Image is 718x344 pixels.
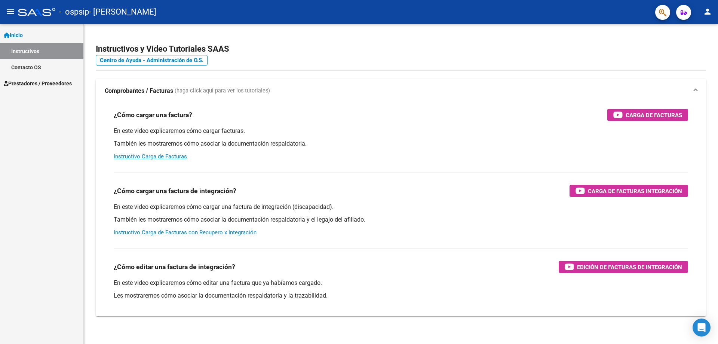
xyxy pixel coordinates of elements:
p: También les mostraremos cómo asociar la documentación respaldatoria y el legajo del afiliado. [114,216,688,224]
a: Centro de Ayuda - Administración de O.S. [96,55,208,66]
div: Comprobantes / Facturas (haga click aquí para ver los tutoriales) [96,103,706,316]
div: Open Intercom Messenger [693,319,711,337]
span: - [PERSON_NAME] [89,4,156,20]
strong: Comprobantes / Facturas [105,87,173,95]
p: En este video explicaremos cómo cargar facturas. [114,127,688,135]
button: Carga de Facturas Integración [570,185,688,197]
h3: ¿Cómo cargar una factura? [114,110,192,120]
span: (haga click aquí para ver los tutoriales) [175,87,270,95]
button: Edición de Facturas de integración [559,261,688,273]
h3: ¿Cómo cargar una factura de integración? [114,186,236,196]
p: En este video explicaremos cómo cargar una factura de integración (discapacidad). [114,203,688,211]
span: Edición de Facturas de integración [577,262,682,272]
mat-icon: menu [6,7,15,16]
a: Instructivo Carga de Facturas con Recupero x Integración [114,229,257,236]
h2: Instructivos y Video Tutoriales SAAS [96,42,706,56]
p: En este video explicaremos cómo editar una factura que ya habíamos cargado. [114,279,688,287]
mat-icon: person [703,7,712,16]
span: Inicio [4,31,23,39]
span: Prestadores / Proveedores [4,79,72,88]
p: Les mostraremos cómo asociar la documentación respaldatoria y la trazabilidad. [114,292,688,300]
a: Instructivo Carga de Facturas [114,153,187,160]
span: Carga de Facturas [626,110,682,120]
mat-expansion-panel-header: Comprobantes / Facturas (haga click aquí para ver los tutoriales) [96,79,706,103]
span: Carga de Facturas Integración [588,186,682,196]
button: Carga de Facturas [607,109,688,121]
span: - ospsip [59,4,89,20]
h3: ¿Cómo editar una factura de integración? [114,262,235,272]
p: También les mostraremos cómo asociar la documentación respaldatoria. [114,140,688,148]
